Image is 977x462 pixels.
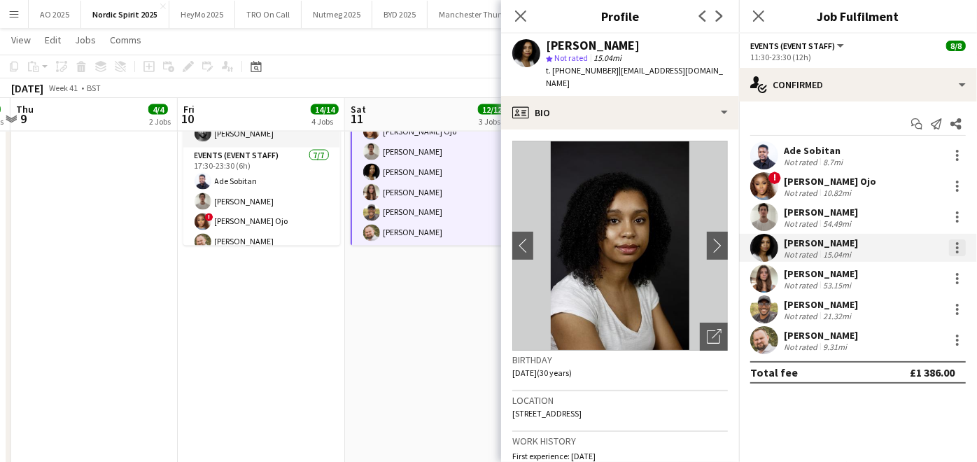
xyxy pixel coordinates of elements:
h3: Birthday [512,353,728,366]
a: View [6,31,36,49]
button: HeyMo 2025 [169,1,235,28]
img: Crew avatar or photo [512,141,728,351]
h3: Location [512,394,728,407]
span: 14/14 [311,104,339,115]
div: Bio [501,96,739,129]
app-card-role: Events (Event Staff)7/717:30-23:30 (6h)Ade Sobitan[PERSON_NAME]![PERSON_NAME] Ojo[PERSON_NAME] [183,148,340,317]
h3: Job Fulfilment [739,7,977,25]
span: 10 [181,111,195,127]
span: Not rated [554,52,588,63]
div: Confirmed [739,68,977,101]
div: [PERSON_NAME] Ojo [784,175,876,188]
span: Edit [45,34,61,46]
span: 9 [14,111,34,127]
div: [PERSON_NAME] [784,206,858,218]
a: Edit [39,31,66,49]
button: Events (Event Staff) [750,41,846,51]
button: Nordic Spirit 2025 [81,1,169,28]
app-job-card: 11:30-23:30 (12h)8/8Drumsheds - Worried About [PERSON_NAME] Drumsheds - Worried About [PERSON_NAM... [351,38,507,246]
div: 21.32mi [820,311,854,321]
span: | [EMAIL_ADDRESS][DOMAIN_NAME] [546,65,723,88]
div: Not rated [784,311,820,321]
div: 9.31mi [820,342,850,352]
button: Manchester Thunder 2025 [428,1,544,28]
div: Ade Sobitan [784,144,845,157]
div: 8.7mi [820,157,845,167]
span: 8/8 [946,41,966,51]
span: 4/4 [148,104,168,115]
span: Fri [183,103,195,115]
app-job-card: 17:30-23:30 (6h)8/8Drumsheds - DJ [PERSON_NAME] Drumsheds - DJ [PERSON_NAME]2 RolesEvents (Event ... [183,38,340,246]
div: 10.82mi [820,188,854,198]
span: Jobs [75,34,96,46]
div: 2 Jobs [149,116,171,127]
span: t. [PHONE_NUMBER] [546,65,619,76]
span: ! [768,171,781,184]
span: Sat [351,103,366,115]
button: Nutmeg 2025 [302,1,372,28]
app-card-role: Events (Event Staff)7/711:30-23:30 (12h)Ade Sobitan![PERSON_NAME] Ojo[PERSON_NAME][PERSON_NAME][P... [351,76,507,248]
button: TRO On Call [235,1,302,28]
div: [PERSON_NAME] [546,39,640,52]
div: 4 Jobs [311,116,338,127]
div: [PERSON_NAME] [784,237,858,249]
a: Jobs [69,31,101,49]
div: 3 Jobs [479,116,505,127]
span: 11 [349,111,366,127]
span: Thu [16,103,34,115]
span: [STREET_ADDRESS] [512,408,582,419]
div: £1 386.00 [910,365,955,379]
span: Week 41 [46,83,81,93]
div: [PERSON_NAME] [784,298,858,311]
h3: Profile [501,7,739,25]
div: [DATE] [11,81,43,95]
div: Not rated [784,157,820,167]
div: BST [87,83,101,93]
span: [DATE] (30 years) [512,367,572,378]
div: Not rated [784,218,820,229]
a: Comms [104,31,147,49]
span: 15.04mi [591,52,624,63]
div: Not rated [784,280,820,290]
span: View [11,34,31,46]
div: 15.04mi [820,249,854,260]
div: Total fee [750,365,798,379]
div: Open photos pop-in [700,323,728,351]
span: ! [205,213,213,222]
span: Events (Event Staff) [750,41,835,51]
span: Comms [110,34,141,46]
span: 12/12 [478,104,506,115]
button: AO 2025 [29,1,81,28]
div: Not rated [784,342,820,352]
div: [PERSON_NAME] [784,329,858,342]
div: Not rated [784,249,820,260]
div: 11:30-23:30 (12h) [750,52,966,62]
div: Not rated [784,188,820,198]
button: BYD 2025 [372,1,428,28]
div: 54.49mi [820,218,854,229]
div: [PERSON_NAME] [784,267,858,280]
p: First experience: [DATE] [512,451,728,461]
h3: Work history [512,435,728,447]
div: 53.15mi [820,280,854,290]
